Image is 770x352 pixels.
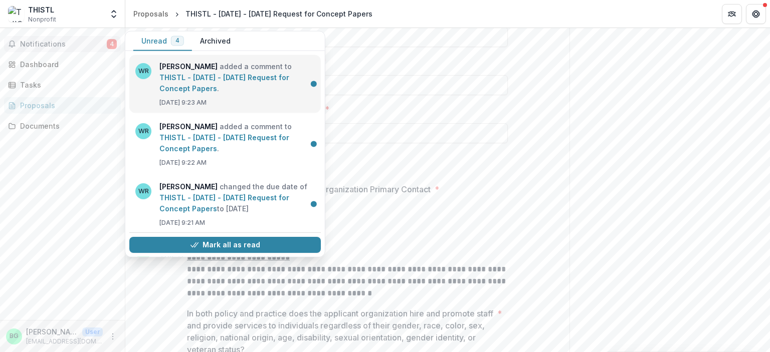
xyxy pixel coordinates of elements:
a: THISTL - [DATE] - [DATE] Request for Concept Papers [159,133,289,153]
a: Proposals [4,97,121,114]
button: Notifications4 [4,36,121,52]
p: changed the due date of to [DATE] [159,181,315,214]
a: Proposals [129,7,172,21]
a: Tasks [4,77,121,93]
a: Dashboard [4,56,121,73]
div: Proposals [20,100,113,111]
span: 4 [107,39,117,49]
button: Mark all as read [129,237,321,253]
div: THISTL [28,5,56,15]
button: Archived [192,32,239,51]
div: Tasks [20,80,113,90]
div: THISTL - [DATE] - [DATE] Request for Concept Papers [185,9,372,19]
button: Unread [133,32,192,51]
div: Beth Gombos [10,333,19,339]
a: Documents [4,118,121,134]
p: added a comment to . [159,61,315,94]
div: Proposals [133,9,168,19]
button: Open entity switcher [107,4,121,24]
p: added a comment to . [159,121,315,154]
div: Documents [20,121,113,131]
button: Get Help [746,4,766,24]
span: Nonprofit [28,15,56,24]
img: THISTL [8,6,24,22]
a: THISTL - [DATE] - [DATE] Request for Concept Papers [159,193,289,213]
button: More [107,330,119,342]
div: Dashboard [20,59,113,70]
p: [PERSON_NAME] [26,326,78,337]
p: User [82,327,103,336]
span: Notifications [20,40,107,49]
span: 4 [175,37,179,44]
button: Partners [722,4,742,24]
p: [EMAIL_ADDRESS][DOMAIN_NAME] [26,337,103,346]
nav: breadcrumb [129,7,376,21]
a: THISTL - [DATE] - [DATE] Request for Concept Papers [159,73,289,93]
